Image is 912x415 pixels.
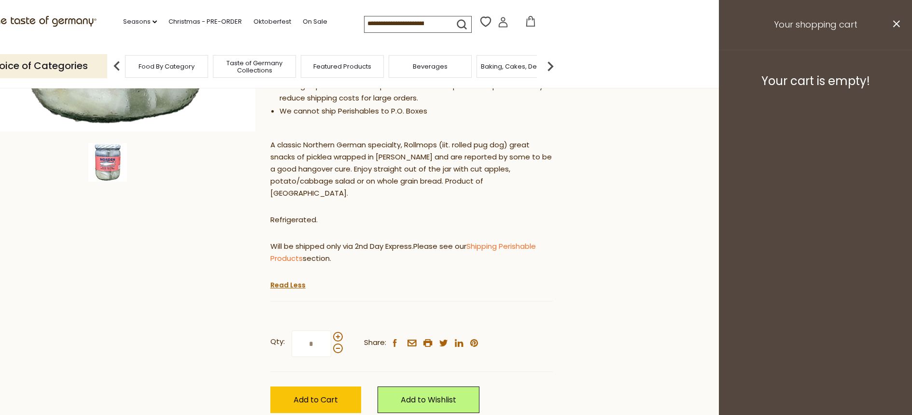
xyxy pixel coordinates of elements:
li: We cannot ship Perishables to P.O. Boxes [280,105,553,117]
a: Read Less [270,280,306,290]
a: Christmas - PRE-ORDER [168,16,242,27]
a: Food By Category [139,63,195,70]
p: Refrigerated. [270,214,553,226]
a: Featured Products [313,63,371,70]
p: A classic Northern German specialty, Rollmops (iit. rolled pug dog) great snacks of picklea wrapp... [270,139,553,200]
img: previous arrow [107,57,126,76]
button: Add to Cart [270,386,361,413]
span: Add to Cart [294,394,338,405]
a: Add to Wishlist [378,386,479,413]
a: Baking, Cakes, Desserts [481,63,556,70]
a: Beverages [413,63,448,70]
a: On Sale [303,16,327,27]
img: Norden Rollmops Herring in Glass Jar [88,143,127,182]
a: Seasons [123,16,157,27]
li: Placing separate orders for perishable and non-perishable products may reduce shipping costs for ... [280,80,553,104]
p: Will be shipped only via 2nd Day Express.Please see our section. [270,241,553,265]
strong: Qty: [270,336,285,348]
h3: Your cart is empty! [731,74,900,88]
a: Shipping Perishable Products [270,241,536,263]
a: Oktoberfest [253,16,291,27]
input: Qty: [292,330,331,357]
span: Share: [364,337,386,349]
a: Taste of Germany Collections [216,59,293,74]
img: next arrow [541,57,560,76]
